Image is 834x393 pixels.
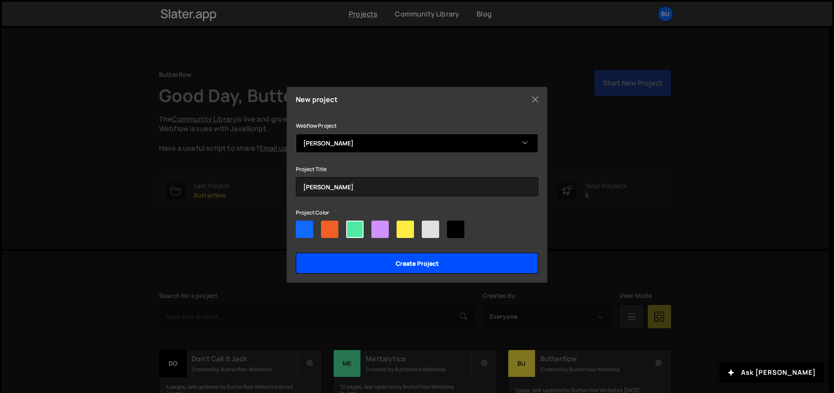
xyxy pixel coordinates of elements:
button: Ask [PERSON_NAME] [719,363,824,383]
label: Webflow Project [296,122,337,130]
input: Create project [296,253,538,274]
label: Project Color [296,208,329,217]
label: Project Title [296,165,327,174]
input: Project name [296,177,538,196]
h5: New project [296,96,338,103]
button: Close [529,93,542,106]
